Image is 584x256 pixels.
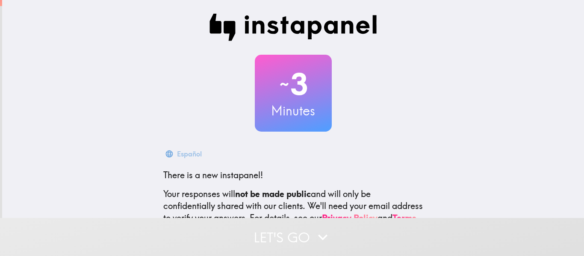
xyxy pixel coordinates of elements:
[235,188,311,199] b: not be made public
[392,212,416,223] a: Terms
[278,71,290,97] span: ~
[163,145,205,162] button: Español
[255,67,332,102] h2: 3
[177,148,202,160] div: Español
[322,212,378,223] a: Privacy Policy
[209,14,377,41] img: Instapanel
[255,102,332,120] h3: Minutes
[163,170,263,180] span: There is a new instapanel!
[163,188,423,224] p: Your responses will and will only be confidentially shared with our clients. We'll need your emai...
